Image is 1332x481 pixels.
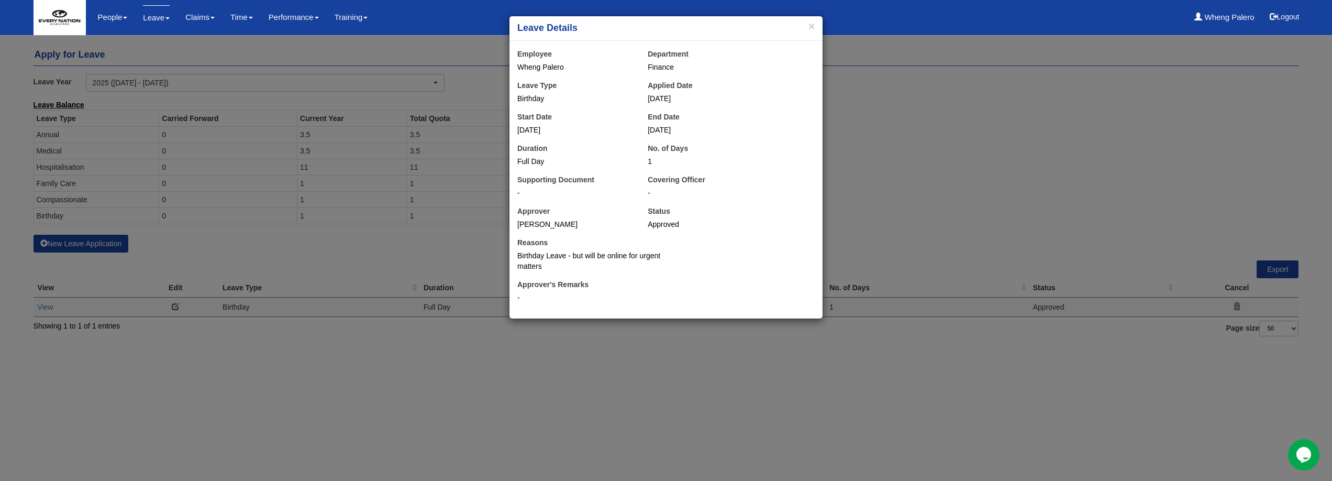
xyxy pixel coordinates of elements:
[517,62,632,72] div: Wheng Palero
[648,62,815,72] div: Finance
[648,125,762,135] div: [DATE]
[517,206,550,216] label: Approver
[648,49,689,59] label: Department
[808,20,815,31] button: ×
[648,156,762,167] div: 1
[648,174,705,185] label: Covering Officer
[517,143,548,154] label: Duration
[648,143,688,154] label: No. of Days
[648,188,815,198] div: -
[517,23,578,33] b: Leave Details
[517,49,552,59] label: Employee
[648,80,693,91] label: Applied Date
[517,292,815,303] div: -
[517,112,552,122] label: Start Date
[517,93,632,104] div: Birthday
[517,80,557,91] label: Leave Type
[517,250,684,271] div: Birthday Leave - but will be online for urgent matters
[648,206,670,216] label: Status
[517,279,589,290] label: Approver's Remarks
[517,156,632,167] div: Full Day
[517,125,632,135] div: [DATE]
[517,237,548,248] label: Reasons
[648,93,762,104] div: [DATE]
[648,112,680,122] label: End Date
[1288,439,1322,471] iframe: chat widget
[517,219,632,229] div: [PERSON_NAME]
[517,174,594,185] label: Supporting Document
[517,188,632,198] div: -
[648,219,762,229] div: Approved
